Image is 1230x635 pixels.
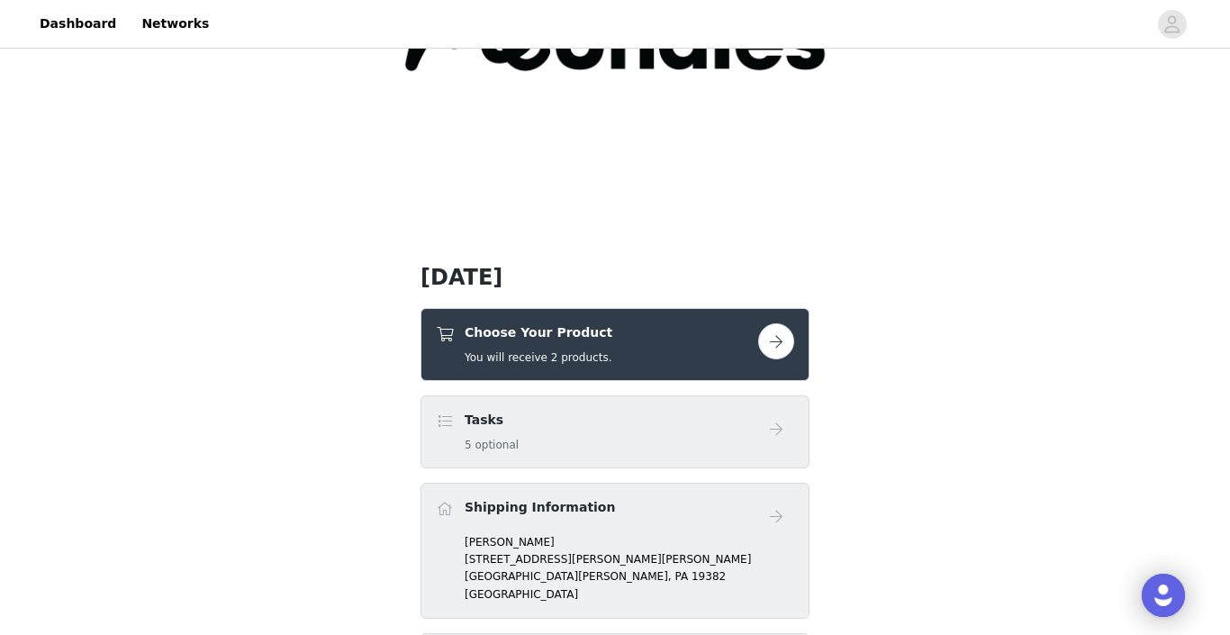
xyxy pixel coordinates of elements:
[465,323,612,342] h4: Choose Your Product
[465,570,672,583] span: [GEOGRAPHIC_DATA][PERSON_NAME],
[1163,10,1180,39] div: avatar
[131,4,220,44] a: Networks
[421,308,809,381] div: Choose Your Product
[421,395,809,468] div: Tasks
[465,586,794,603] p: [GEOGRAPHIC_DATA]
[465,411,519,430] h4: Tasks
[29,4,127,44] a: Dashboard
[465,437,519,453] h5: 5 optional
[1142,574,1185,617] div: Open Intercom Messenger
[465,349,612,366] h5: You will receive 2 products.
[692,570,726,583] span: 19382
[421,261,809,294] h1: [DATE]
[465,551,794,567] p: [STREET_ADDRESS][PERSON_NAME][PERSON_NAME]
[465,534,794,550] p: [PERSON_NAME]
[465,498,615,517] h4: Shipping Information
[674,570,688,583] span: PA
[421,483,809,619] div: Shipping Information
